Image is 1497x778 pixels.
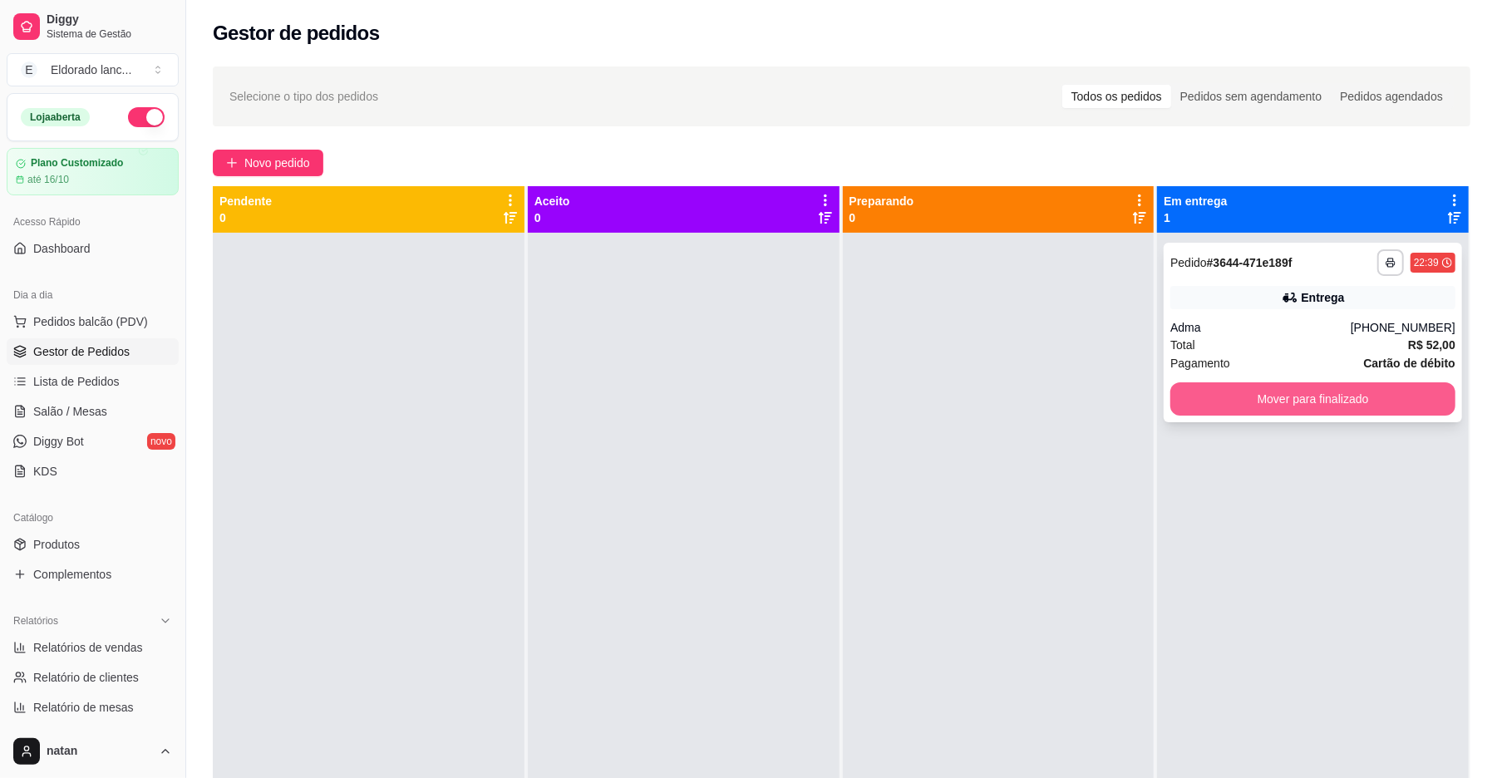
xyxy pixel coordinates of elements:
span: natan [47,744,152,759]
h2: Gestor de pedidos [213,20,380,47]
a: Complementos [7,561,179,588]
a: Salão / Mesas [7,398,179,425]
span: Relatório de mesas [33,699,134,716]
button: Mover para finalizado [1170,382,1455,416]
span: Pagamento [1170,354,1230,372]
span: Relatórios [13,614,58,628]
span: Relatórios de vendas [33,639,143,656]
span: Gestor de Pedidos [33,343,130,360]
p: 0 [534,209,570,226]
a: Relatório de mesas [7,694,179,721]
div: Pedidos sem agendamento [1171,85,1331,108]
div: Entrega [1302,289,1345,306]
a: Diggy Botnovo [7,428,179,455]
a: Relatórios de vendas [7,634,179,661]
span: E [21,62,37,78]
span: Sistema de Gestão [47,27,172,41]
a: Relatório de fidelidadenovo [7,724,179,751]
span: Diggy [47,12,172,27]
button: Select a team [7,53,179,86]
span: Diggy Bot [33,433,84,450]
div: Adma [1170,319,1351,336]
button: Pedidos balcão (PDV) [7,308,179,335]
p: 0 [849,209,914,226]
article: até 16/10 [27,173,69,186]
span: Selecione o tipo dos pedidos [229,87,378,106]
span: Total [1170,336,1195,354]
span: Novo pedido [244,154,310,172]
span: Produtos [33,536,80,553]
div: Todos os pedidos [1062,85,1171,108]
p: Pendente [219,193,272,209]
span: plus [226,157,238,169]
div: Acesso Rápido [7,209,179,235]
div: Pedidos agendados [1331,85,1452,108]
div: Loja aberta [21,108,90,126]
a: Produtos [7,531,179,558]
a: Lista de Pedidos [7,368,179,395]
div: 22:39 [1414,256,1439,269]
span: Pedido [1170,256,1207,269]
a: Dashboard [7,235,179,262]
div: Dia a dia [7,282,179,308]
strong: # 3644-471e189f [1207,256,1293,269]
span: Pedidos balcão (PDV) [33,313,148,330]
div: Eldorado lanc ... [51,62,131,78]
p: 1 [1164,209,1227,226]
p: 0 [219,209,272,226]
span: Dashboard [33,240,91,257]
p: Preparando [849,193,914,209]
span: KDS [33,463,57,480]
span: Relatório de clientes [33,669,139,686]
article: Plano Customizado [31,157,123,170]
a: Plano Customizadoaté 16/10 [7,148,179,195]
span: Salão / Mesas [33,403,107,420]
p: Aceito [534,193,570,209]
a: KDS [7,458,179,485]
strong: Cartão de débito [1364,357,1455,370]
a: Relatório de clientes [7,664,179,691]
button: Novo pedido [213,150,323,176]
p: Em entrega [1164,193,1227,209]
div: [PHONE_NUMBER] [1351,319,1455,336]
div: Catálogo [7,505,179,531]
span: Complementos [33,566,111,583]
a: Gestor de Pedidos [7,338,179,365]
button: Alterar Status [128,107,165,127]
strong: R$ 52,00 [1408,338,1455,352]
button: natan [7,731,179,771]
span: Lista de Pedidos [33,373,120,390]
a: DiggySistema de Gestão [7,7,179,47]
